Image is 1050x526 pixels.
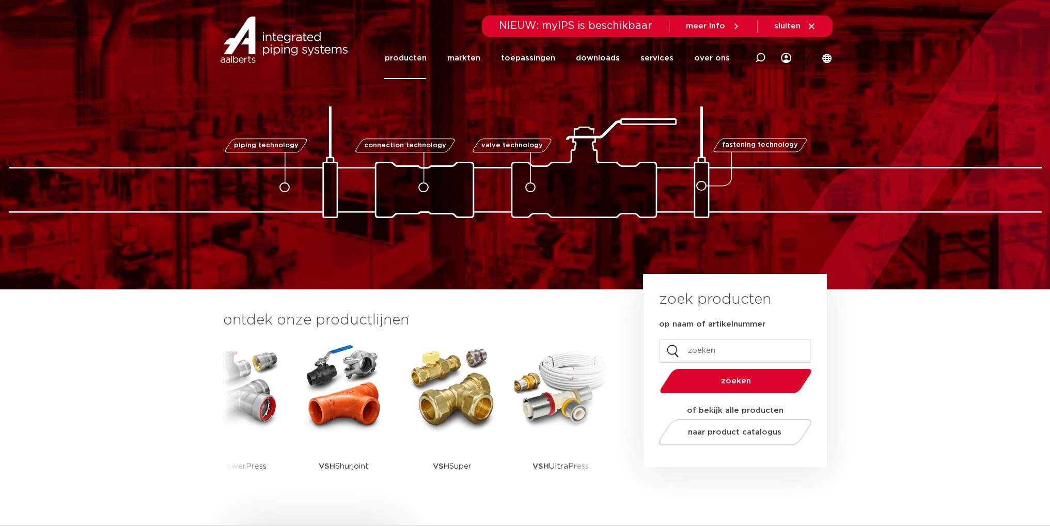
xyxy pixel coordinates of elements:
a: toepassingen [500,37,555,79]
h3: ontdek onze productlijnen [223,310,608,331]
div: my IPS [781,37,791,79]
button: zoeken [655,368,816,394]
a: over ons [694,37,729,79]
p: Shurjoint [319,434,369,499]
span: valve technology [481,142,543,149]
span: meer info [686,22,725,30]
p: UltraPress [532,434,589,499]
span: piping technology [234,142,299,149]
nav: Menu [384,37,729,79]
p: PowerPress [204,434,267,499]
a: downloads [575,37,619,79]
a: producten [384,37,426,79]
a: sluiten [774,22,816,31]
strong: VSH [532,462,549,470]
strong: VSH [433,462,449,470]
a: VSHShurjoint [297,341,390,499]
a: meer info [686,22,741,31]
a: naar product catalogus [655,419,814,445]
p: Super [433,434,472,499]
h3: zoek producten [659,289,771,310]
strong: VSH [319,462,335,470]
span: sluiten [774,22,801,30]
strong: of bekijk alle producten [687,407,783,414]
input: zoeken [659,339,811,363]
span: zoeken [686,377,785,385]
span: naar product catalogus [688,428,781,436]
a: VSHSuper [406,341,499,499]
span: connection technology [364,142,446,149]
a: markten [447,37,480,79]
a: services [640,37,673,79]
a: PowerPress [189,341,282,499]
a: VSHUltraPress [514,341,607,499]
label: op naam of artikelnummer [659,319,765,330]
span: NIEUW: myIPS is beschikbaar [499,21,652,31]
span: fastening technology [722,142,798,149]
